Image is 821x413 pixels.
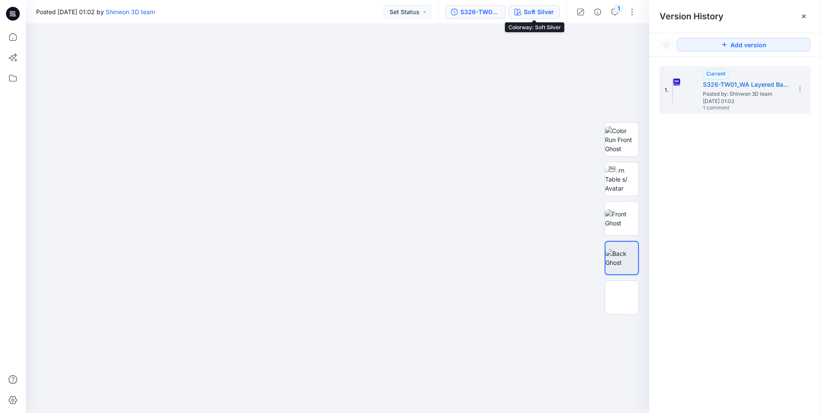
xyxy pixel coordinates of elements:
[703,105,763,112] span: 1 comment
[460,7,500,17] div: S326-TW01_WA Layered Baby Tee
[106,8,155,15] a: Shinwon 3D team
[36,7,155,16] span: Posted [DATE] 01:02 by
[703,90,789,98] span: Posted by: Shinwon 3D team
[660,38,673,52] button: Show Hidden Versions
[665,86,669,94] span: 1.
[445,5,505,19] button: S326-TW01_WA Layered Baby Tee
[608,5,622,19] button: 1
[509,5,559,19] button: Soft Silver
[605,249,638,267] img: Back Ghost
[660,11,724,21] span: Version History
[605,126,639,153] img: Color Run Front Ghost
[672,77,673,103] img: S326-TW01_WA Layered Baby Tee
[524,7,554,17] div: Soft Silver
[614,4,623,13] div: 1
[605,166,639,193] img: Turn Table s/ Avatar
[591,5,605,19] button: Details
[677,38,810,52] button: Add version
[703,98,789,104] span: [DATE] 01:02
[605,210,639,228] img: Front Ghost
[703,79,789,90] h5: S326-TW01_WA Layered Baby Tee
[800,13,807,20] button: Close
[706,70,725,77] span: Current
